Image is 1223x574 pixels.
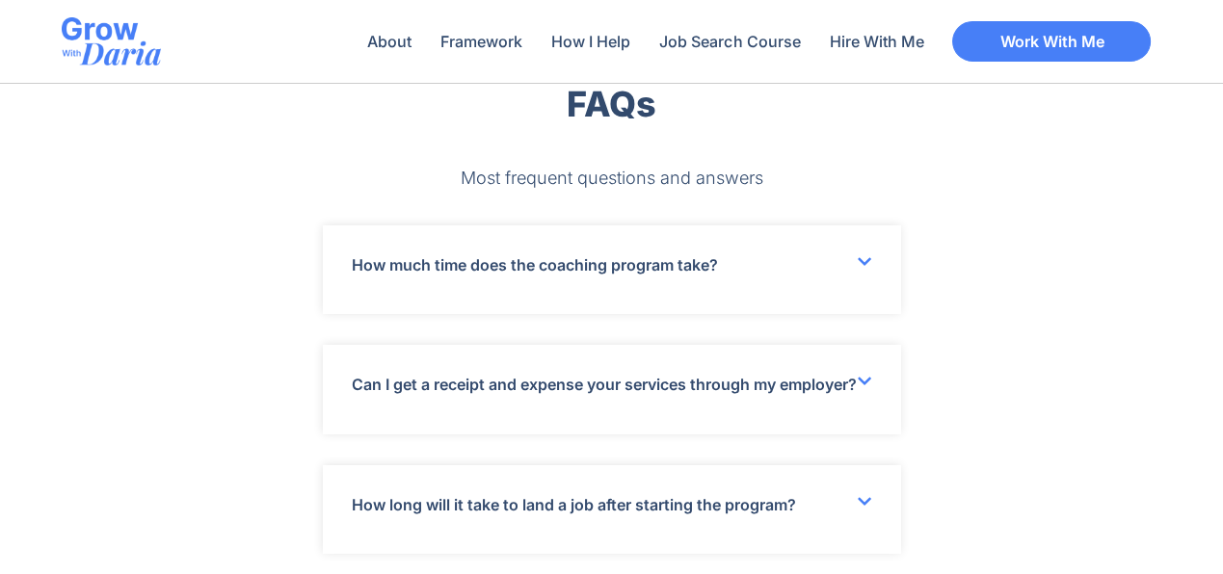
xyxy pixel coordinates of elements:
[323,225,901,314] div: How much time does the coaching program take?
[63,165,1161,193] p: Most frequent questions and answers
[999,34,1103,49] span: Work With Me
[352,375,857,394] a: Can I get a receipt and expense your services through my employer?
[431,19,532,64] a: Framework
[352,495,796,514] a: How long will it take to land a job after starting the program?
[323,345,901,433] div: Can I get a receipt and expense your services through my employer?
[323,465,901,554] div: How long will it take to land a job after starting the program?
[358,19,421,64] a: About
[650,19,810,64] a: Job Search Course
[352,255,718,274] a: How much time does the coaching program take?
[542,19,640,64] a: How I Help
[819,19,933,64] a: Hire With Me
[63,84,1161,125] h2: FAQs
[952,21,1151,62] a: Work With Me
[358,19,933,64] nav: Menu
